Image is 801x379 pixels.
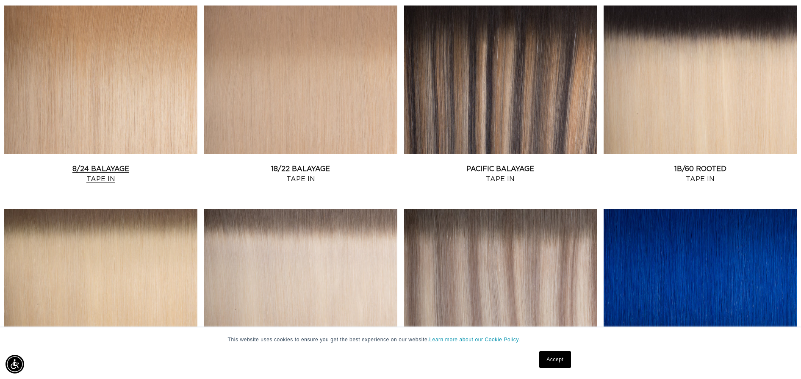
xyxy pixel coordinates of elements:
iframe: Chat Widget [759,338,801,379]
p: This website uses cookies to ensure you get the best experience on our website. [228,336,574,343]
a: Learn more about our Cookie Policy. [429,337,520,343]
a: 8/24 Balayage Tape In [4,164,197,184]
div: Accessibility Menu [6,355,24,373]
a: Accept [539,351,571,368]
a: Pacific Balayage Tape In [404,164,597,184]
a: 18/22 Balayage Tape In [204,164,397,184]
a: 1B/60 Rooted Tape In [604,164,797,184]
